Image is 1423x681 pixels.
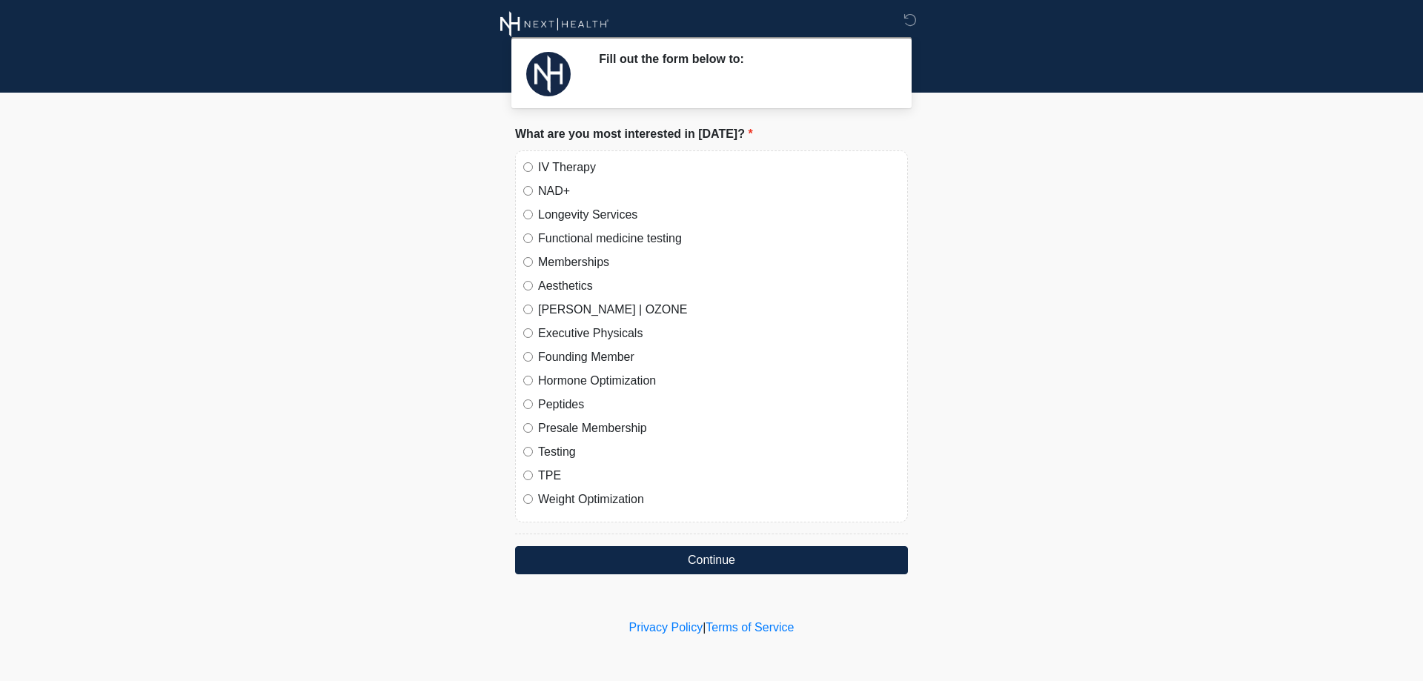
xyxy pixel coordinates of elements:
[523,471,533,480] input: TPE
[538,159,900,176] label: IV Therapy
[538,277,900,295] label: Aesthetics
[703,621,706,634] a: |
[538,396,900,413] label: Peptides
[523,352,533,362] input: Founding Member
[515,546,908,574] button: Continue
[523,399,533,409] input: Peptides
[523,281,533,290] input: Aesthetics
[523,376,533,385] input: Hormone Optimization
[538,491,900,508] label: Weight Optimization
[629,621,703,634] a: Privacy Policy
[538,253,900,271] label: Memberships
[523,494,533,504] input: Weight Optimization
[523,186,533,196] input: NAD+
[523,305,533,314] input: [PERSON_NAME] | OZONE
[538,325,900,342] label: Executive Physicals
[523,162,533,172] input: IV Therapy
[538,419,900,437] label: Presale Membership
[538,230,900,248] label: Functional medicine testing
[538,372,900,390] label: Hormone Optimization
[500,11,609,37] img: Next Health Wellness Logo
[538,348,900,366] label: Founding Member
[523,233,533,243] input: Functional medicine testing
[523,257,533,267] input: Memberships
[523,210,533,219] input: Longevity Services
[538,182,900,200] label: NAD+
[515,125,753,143] label: What are you most interested in [DATE]?
[523,423,533,433] input: Presale Membership
[538,443,900,461] label: Testing
[526,52,571,96] img: Agent Avatar
[523,447,533,456] input: Testing
[538,206,900,224] label: Longevity Services
[706,621,794,634] a: Terms of Service
[599,52,886,66] h2: Fill out the form below to:
[538,301,900,319] label: [PERSON_NAME] | OZONE
[538,467,900,485] label: TPE
[523,328,533,338] input: Executive Physicals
